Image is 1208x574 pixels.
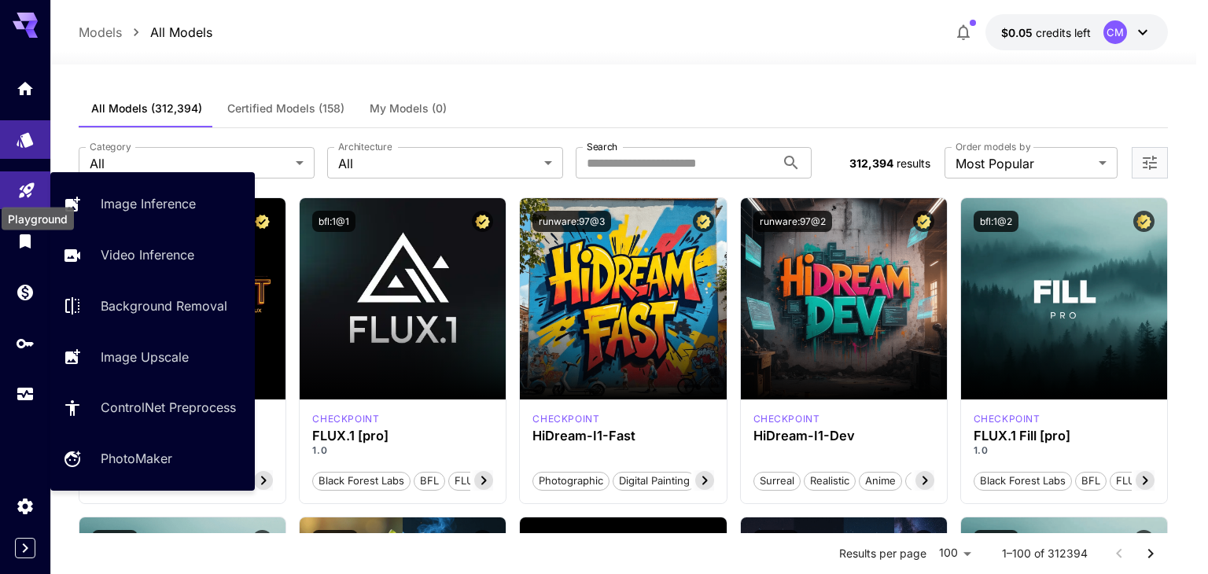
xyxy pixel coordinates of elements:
[16,282,35,302] div: Wallet
[227,101,344,116] span: Certified Models (158)
[956,140,1030,153] label: Order models by
[974,211,1018,232] button: bfl:1@2
[472,530,493,551] button: Certified Model – Vetted for best performance and includes a commercial license.
[90,154,289,173] span: All
[312,412,379,426] p: checkpoint
[897,156,930,170] span: results
[753,412,820,426] div: HiDream Dev
[974,412,1040,426] p: checkpoint
[312,211,355,232] button: bfl:1@1
[312,429,493,443] h3: FLUX.1 [pro]
[101,296,227,315] p: Background Removal
[16,125,35,145] div: Models
[252,530,273,551] button: Certified Model – Vetted for best performance and includes a commercial license.
[906,473,955,489] span: Stylized
[338,154,538,173] span: All
[92,530,138,551] button: bfl:1@4
[1133,530,1155,551] button: Certified Model – Vetted for best performance and includes a commercial license.
[101,245,194,264] p: Video Inference
[532,530,638,551] button: rundiffusion:110@101
[974,473,1071,489] span: Black Forest Labs
[533,473,609,489] span: Photographic
[933,542,977,565] div: 100
[1036,26,1091,39] span: credits left
[50,287,255,326] a: Background Removal
[50,185,255,223] a: Image Inference
[532,429,713,443] h3: HiDream-I1-Fast
[17,175,36,195] div: Playground
[1002,546,1088,561] p: 1–100 of 312394
[1140,153,1159,173] button: Open more filters
[693,530,714,551] button: Certified Model – Vetted for best performance and includes a commercial license.
[974,530,1018,551] button: bfl:1@5
[370,101,447,116] span: My Models (0)
[1001,24,1091,41] div: $0.05
[101,194,196,213] p: Image Inference
[150,23,212,42] p: All Models
[956,154,1092,173] span: Most Popular
[91,101,202,116] span: All Models (312,394)
[50,337,255,376] a: Image Upscale
[101,348,189,366] p: Image Upscale
[2,208,74,230] div: Playground
[312,443,493,458] p: 1.0
[974,443,1155,458] p: 1.0
[913,211,934,232] button: Certified Model – Vetted for best performance and includes a commercial license.
[754,473,800,489] span: Surreal
[985,14,1168,50] button: $0.05
[839,546,926,561] p: Results per page
[50,236,255,274] a: Video Inference
[532,211,611,232] button: runware:97@3
[79,23,122,42] p: Models
[313,473,410,489] span: Black Forest Labs
[1133,211,1155,232] button: Certified Model – Vetted for best performance and includes a commercial license.
[16,79,35,98] div: Home
[1103,20,1127,44] div: CM
[753,211,832,232] button: runware:97@2
[50,388,255,427] a: ControlNet Preprocess
[587,140,617,153] label: Search
[101,449,172,468] p: PhotoMaker
[16,496,35,516] div: Settings
[50,440,255,478] a: PhotoMaker
[101,398,236,417] p: ControlNet Preprocess
[16,231,35,251] div: Library
[1135,538,1166,569] button: Go to next page
[849,156,893,170] span: 312,394
[532,412,599,426] p: checkpoint
[16,333,35,353] div: API Keys
[338,140,392,153] label: Architecture
[15,538,35,558] button: Expand sidebar
[90,140,131,153] label: Category
[252,211,273,232] button: Certified Model – Vetted for best performance and includes a commercial license.
[449,473,521,489] span: FLUX.1 [pro]
[312,412,379,426] div: fluxpro
[79,23,212,42] nav: breadcrumb
[1001,26,1036,39] span: $0.05
[860,473,901,489] span: Anime
[613,473,695,489] span: Digital Painting
[974,412,1040,426] div: fluxpro
[1076,473,1106,489] span: BFL
[753,412,820,426] p: checkpoint
[693,211,714,232] button: Certified Model – Vetted for best performance and includes a commercial license.
[753,530,798,551] button: bfl:3@1
[414,473,444,489] span: BFL
[753,429,934,443] h3: HiDream-I1-Dev
[312,530,358,551] button: bfl:4@1
[16,385,35,404] div: Usage
[1110,473,1199,489] span: FLUX.1 Fill [pro]
[913,530,934,551] button: Certified Model – Vetted for best performance and includes a commercial license.
[805,473,855,489] span: Realistic
[472,211,493,232] button: Certified Model – Vetted for best performance and includes a commercial license.
[532,412,599,426] div: HiDream Fast
[974,429,1155,443] h3: FLUX.1 Fill [pro]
